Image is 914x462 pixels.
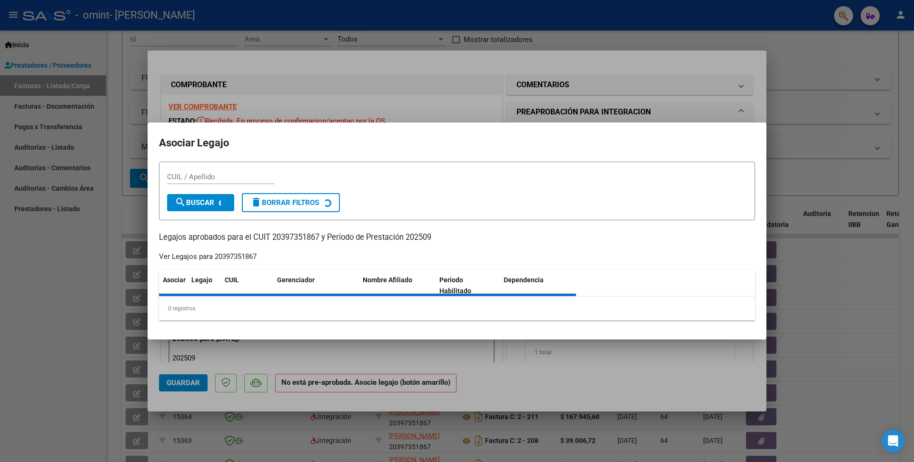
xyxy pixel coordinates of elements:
mat-icon: delete [250,196,262,208]
span: Borrar Filtros [250,198,319,207]
span: Asociar [163,276,186,284]
datatable-header-cell: Gerenciador [273,270,359,301]
datatable-header-cell: Nombre Afiliado [359,270,436,301]
h2: Asociar Legajo [159,134,755,152]
span: Gerenciador [277,276,315,284]
datatable-header-cell: CUIL [221,270,273,301]
button: Borrar Filtros [242,193,340,212]
datatable-header-cell: Periodo Habilitado [436,270,500,301]
div: 0 registros [159,297,755,320]
button: Buscar [167,194,234,211]
span: Legajo [191,276,212,284]
datatable-header-cell: Asociar [159,270,188,301]
p: Legajos aprobados para el CUIT 20397351867 y Período de Prestación 202509 [159,232,755,244]
datatable-header-cell: Dependencia [500,270,576,301]
span: Buscar [175,198,214,207]
datatable-header-cell: Legajo [188,270,221,301]
div: Open Intercom Messenger [882,430,904,452]
mat-icon: search [175,196,186,208]
span: Dependencia [504,276,544,284]
div: Ver Legajos para 20397351867 [159,251,257,262]
span: Nombre Afiliado [363,276,412,284]
span: CUIL [225,276,239,284]
span: Periodo Habilitado [439,276,471,295]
